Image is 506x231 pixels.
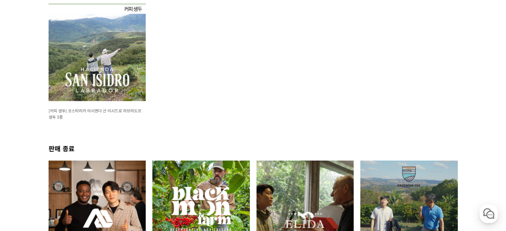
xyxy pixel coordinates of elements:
span: 대화 [61,186,69,191]
a: 설정 [86,176,128,192]
span: 설정 [103,186,111,191]
h2: 판매 종료 [49,144,458,153]
a: [커피 생두] 코스타리카 아시엔다 산 이시드로 라브라도르 생두 3종 [49,108,141,120]
img: 코스타리카 아시엔다 산 이시드로 라브라도르 [49,4,146,101]
a: 홈 [2,176,44,192]
span: 홈 [21,186,25,191]
a: 대화 [44,176,86,192]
